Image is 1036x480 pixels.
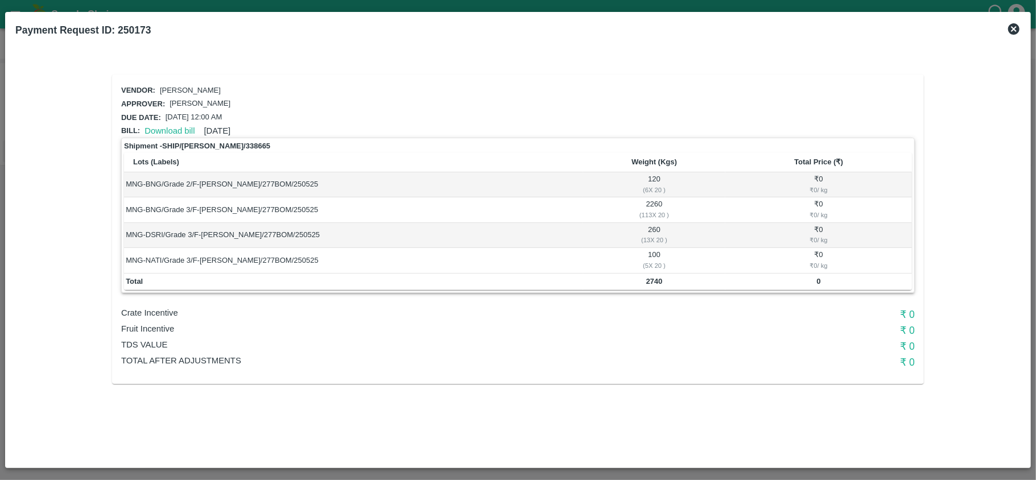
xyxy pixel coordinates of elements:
[585,185,724,195] div: ( 6 X 20 )
[727,260,910,271] div: ₹ 0 / kg
[583,223,725,248] td: 260
[121,307,650,319] p: Crate Incentive
[583,172,725,197] td: 120
[121,100,165,108] span: Approver:
[727,235,910,245] div: ₹ 0 / kg
[650,354,915,370] h6: ₹ 0
[124,223,583,248] td: MNG-DSRI/Grade 3/F-[PERSON_NAME]/277BOM/250525
[121,322,650,335] p: Fruit Incentive
[583,248,725,273] td: 100
[727,210,910,220] div: ₹ 0 / kg
[794,158,843,166] b: Total Price (₹)
[124,248,583,273] td: MNG-NATI/Grade 3/F-[PERSON_NAME]/277BOM/250525
[121,354,650,367] p: Total After adjustments
[145,126,195,135] a: Download bill
[650,338,915,354] h6: ₹ 0
[124,140,270,152] strong: Shipment - SHIP/[PERSON_NAME]/338665
[817,277,821,285] b: 0
[204,126,231,135] span: [DATE]
[133,158,179,166] b: Lots (Labels)
[725,172,912,197] td: ₹ 0
[631,158,677,166] b: Weight (Kgs)
[15,24,151,36] b: Payment Request ID: 250173
[121,126,140,135] span: Bill:
[121,86,155,94] span: Vendor:
[646,277,663,285] b: 2740
[725,248,912,273] td: ₹ 0
[585,260,724,271] div: ( 5 X 20 )
[124,172,583,197] td: MNG-BNG/Grade 2/F-[PERSON_NAME]/277BOM/250525
[725,197,912,222] td: ₹ 0
[650,307,915,322] h6: ₹ 0
[727,185,910,195] div: ₹ 0 / kg
[160,85,221,96] p: [PERSON_NAME]
[170,98,230,109] p: [PERSON_NAME]
[124,197,583,222] td: MNG-BNG/Grade 3/F-[PERSON_NAME]/277BOM/250525
[650,322,915,338] h6: ₹ 0
[585,235,724,245] div: ( 13 X 20 )
[725,223,912,248] td: ₹ 0
[121,113,161,122] span: Due date:
[121,338,650,351] p: TDS VALUE
[585,210,724,220] div: ( 113 X 20 )
[583,197,725,222] td: 2260
[166,112,222,123] p: [DATE] 12:00 AM
[126,277,143,285] b: Total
